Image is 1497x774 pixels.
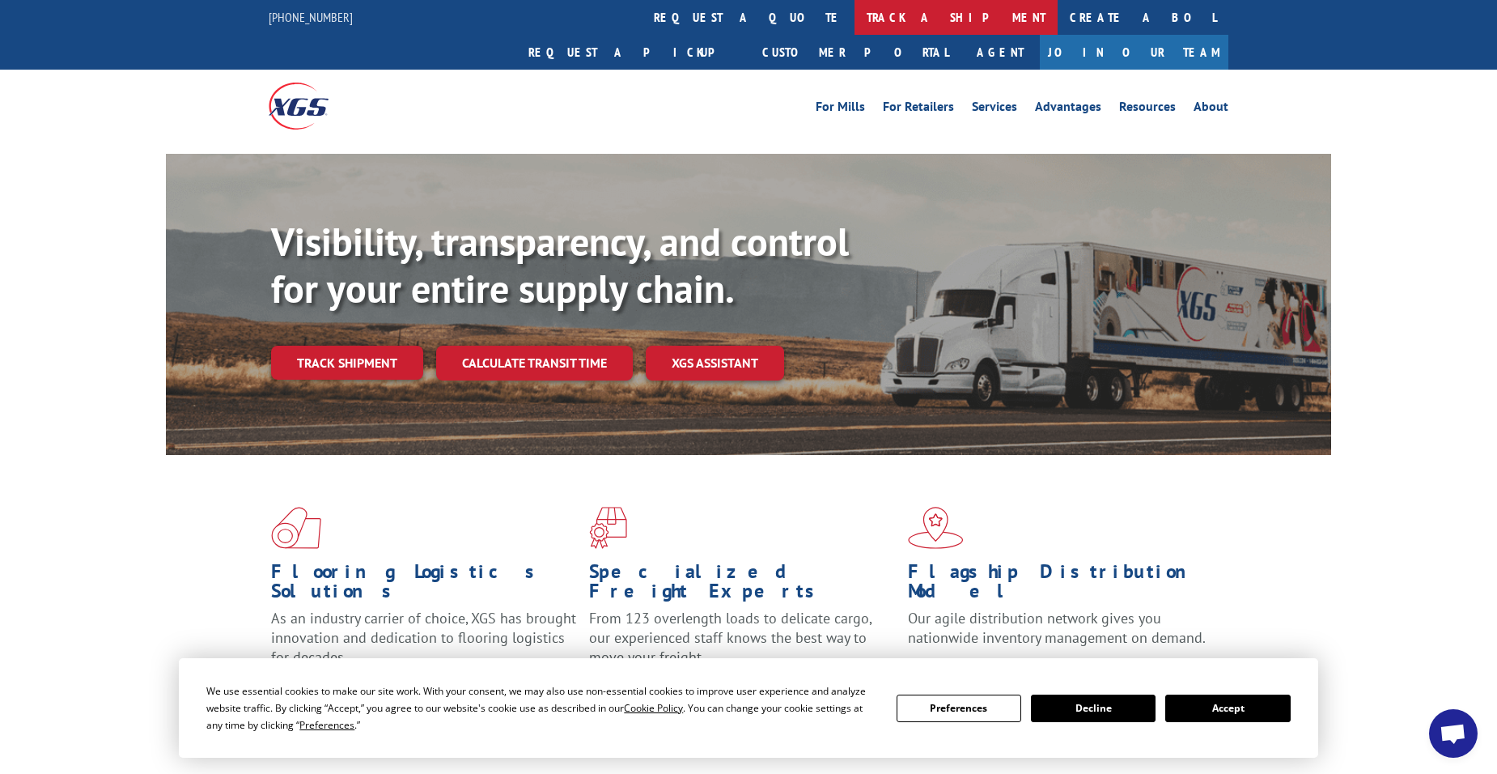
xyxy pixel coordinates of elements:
[271,216,849,313] b: Visibility, transparency, and control for your entire supply chain.
[299,718,354,732] span: Preferences
[1194,100,1228,118] a: About
[883,100,954,118] a: For Retailers
[206,683,876,734] div: We use essential cookies to make our site work. With your consent, we may also use non-essential ...
[589,562,895,609] h1: Specialized Freight Experts
[908,507,964,549] img: xgs-icon-flagship-distribution-model-red
[750,35,961,70] a: Customer Portal
[1429,709,1478,758] a: Open chat
[646,346,784,381] a: XGS ASSISTANT
[1035,100,1101,118] a: Advantages
[269,9,353,25] a: [PHONE_NUMBER]
[961,35,1040,70] a: Agent
[1040,35,1228,70] a: Join Our Team
[1165,695,1290,722] button: Accept
[908,562,1214,609] h1: Flagship Distribution Model
[271,609,576,666] span: As an industry carrier of choice, XGS has brought innovation and dedication to flooring logistics...
[816,100,865,118] a: For Mills
[436,346,633,381] a: Calculate transit time
[908,609,1206,647] span: Our agile distribution network gives you nationwide inventory management on demand.
[271,562,577,609] h1: Flooring Logistics Solutions
[624,701,683,715] span: Cookie Policy
[1031,695,1156,722] button: Decline
[271,346,423,380] a: Track shipment
[271,507,321,549] img: xgs-icon-total-supply-chain-intelligence-red
[589,507,627,549] img: xgs-icon-focused-on-flooring-red
[972,100,1017,118] a: Services
[1119,100,1176,118] a: Resources
[179,658,1318,758] div: Cookie Consent Prompt
[516,35,750,70] a: Request a pickup
[589,609,895,681] p: From 123 overlength loads to delicate cargo, our experienced staff knows the best way to move you...
[897,695,1021,722] button: Preferences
